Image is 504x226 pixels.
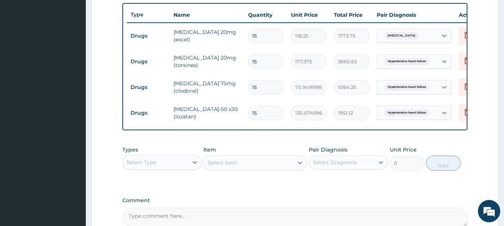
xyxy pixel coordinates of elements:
[170,25,244,47] td: [MEDICAL_DATA] 20mg (excel)
[122,4,140,22] div: Minimize live chat window
[390,146,417,153] label: Unit Price
[287,7,330,22] th: Unit Price
[244,7,287,22] th: Quantity
[203,146,216,153] label: Item
[4,149,142,175] textarea: Type your message and hit 'Enter'
[455,7,492,22] th: Actions
[330,7,373,22] th: Total Price
[309,146,347,153] label: Pair Diagnosis
[127,8,170,22] th: Type
[127,80,170,94] td: Drugs
[384,109,430,117] span: Hypertensive heart failure
[127,29,170,43] td: Drugs
[384,32,419,39] span: [MEDICAL_DATA]
[43,66,103,141] span: We're online!
[14,37,30,56] img: d_794563401_company_1708531726252_794563401
[384,58,430,65] span: Hypertensive heart failure
[170,7,244,22] th: Name
[313,159,357,166] div: Select Diagnosis
[122,197,468,204] label: Comment
[39,42,125,51] div: Chat with us now
[170,50,244,73] td: [MEDICAL_DATA] 20mg (torsinex)
[122,147,138,153] label: Types
[426,156,461,171] button: Add
[127,106,170,120] td: Drugs
[126,159,156,166] div: Select Type
[384,83,430,91] span: Hypertensive heart failure
[127,55,170,69] td: Drugs
[170,102,244,124] td: [MEDICAL_DATA]-50 x30 (lozatan)
[170,76,244,98] td: [MEDICAL_DATA] 75mg (clodorel)
[373,7,455,22] th: Pair Diagnosis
